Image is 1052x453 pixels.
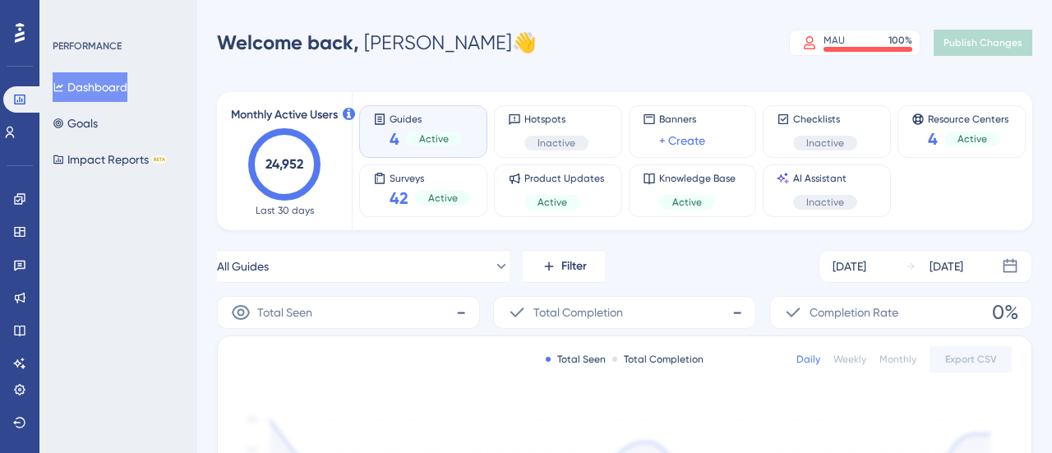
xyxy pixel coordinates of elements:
span: Publish Changes [944,36,1022,49]
div: Weekly [833,353,866,366]
span: Checklists [793,113,857,126]
span: 42 [390,187,408,210]
span: 4 [390,127,399,150]
span: Welcome back, [217,30,359,54]
span: - [456,299,466,326]
span: AI Assistant [793,172,857,185]
span: 4 [928,127,938,150]
span: All Guides [217,257,269,276]
div: [DATE] [930,257,963,276]
button: Publish Changes [934,30,1032,56]
span: Total Seen [257,303,312,322]
span: Export CSV [945,353,997,366]
span: Active [672,196,702,209]
a: + Create [659,131,705,150]
span: Filter [561,257,587,276]
div: MAU [824,34,845,47]
span: Active [538,196,567,209]
span: Banners [659,113,705,126]
span: Completion Rate [810,303,898,322]
div: 100 % [888,34,912,47]
div: Total Seen [546,353,606,366]
span: 0% [992,299,1018,326]
button: Export CSV [930,346,1012,372]
button: Impact ReportsBETA [53,145,167,174]
span: Inactive [806,196,844,209]
span: Guides [390,113,462,124]
span: Inactive [806,136,844,150]
span: Active [957,132,987,146]
div: [DATE] [833,257,866,276]
text: 24,952 [265,156,303,172]
span: Hotspots [524,113,588,126]
span: Resource Centers [928,113,1008,124]
span: Knowledge Base [659,172,736,185]
button: Goals [53,109,98,138]
span: Product Updates [524,172,604,185]
span: - [732,299,742,326]
span: Active [419,132,449,146]
button: Filter [523,250,605,283]
div: BETA [152,155,167,164]
button: All Guides [217,250,510,283]
span: Surveys [390,172,471,183]
span: Monthly Active Users [231,105,338,125]
div: PERFORMANCE [53,39,122,53]
span: Active [428,192,458,205]
span: Last 30 days [256,204,314,217]
span: Inactive [538,136,575,150]
button: Dashboard [53,72,127,102]
span: Total Completion [533,303,623,322]
div: [PERSON_NAME] 👋 [217,30,537,56]
div: Monthly [879,353,916,366]
div: Daily [796,353,820,366]
div: Total Completion [612,353,704,366]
